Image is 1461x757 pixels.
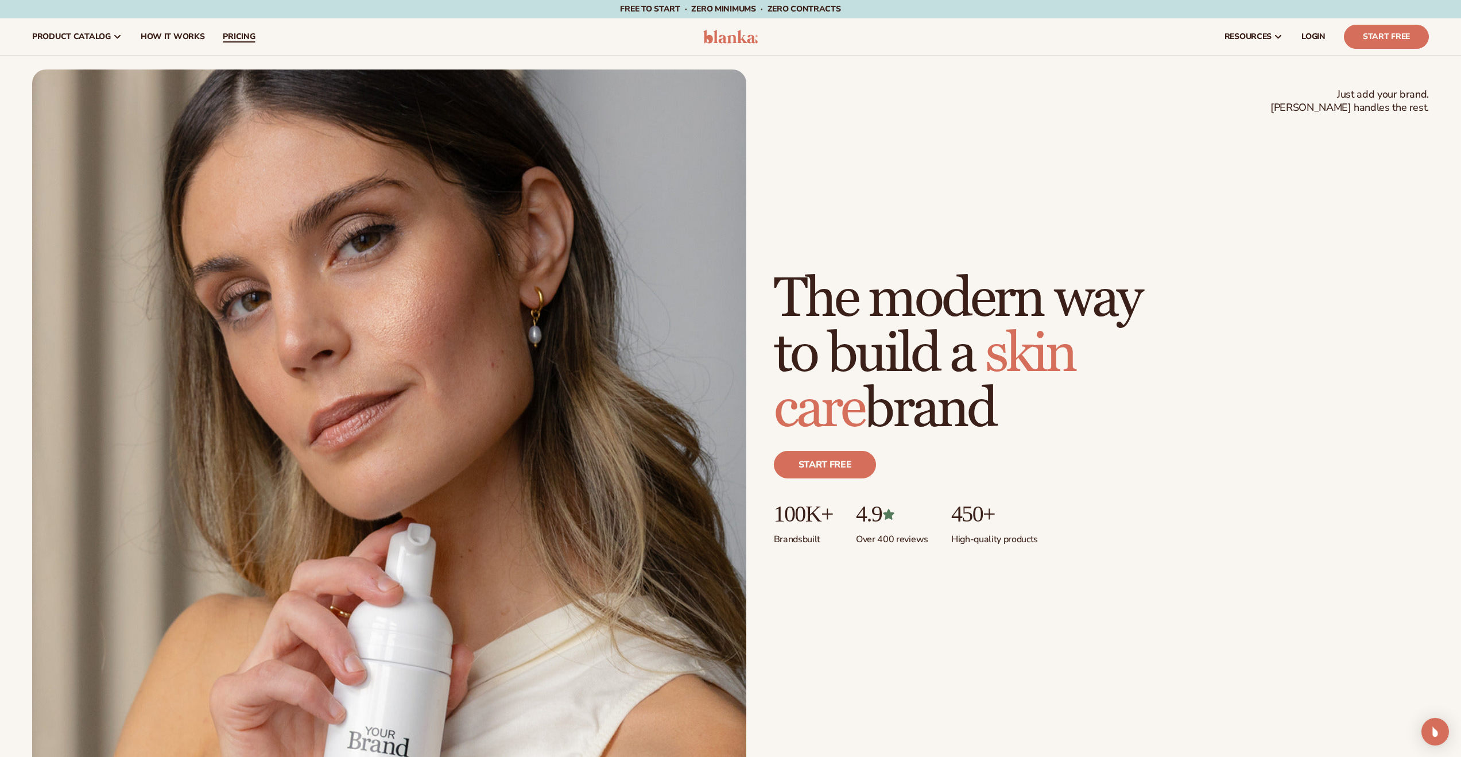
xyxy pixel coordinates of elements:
[774,501,833,527] p: 100K+
[951,527,1038,546] p: High-quality products
[951,501,1038,527] p: 450+
[23,18,131,55] a: product catalog
[1270,88,1429,115] span: Just add your brand. [PERSON_NAME] handles the rest.
[1421,718,1449,746] div: Open Intercom Messenger
[620,3,840,14] span: Free to start · ZERO minimums · ZERO contracts
[223,32,255,41] span: pricing
[141,32,205,41] span: How It Works
[774,320,1076,443] span: skin care
[703,30,758,44] img: logo
[1301,32,1326,41] span: LOGIN
[1344,25,1429,49] a: Start Free
[32,32,111,41] span: product catalog
[1292,18,1335,55] a: LOGIN
[1224,32,1272,41] span: resources
[1215,18,1292,55] a: resources
[856,527,928,546] p: Over 400 reviews
[774,272,1141,437] h1: The modern way to build a brand
[774,451,877,478] a: Start free
[131,18,214,55] a: How It Works
[214,18,264,55] a: pricing
[856,501,928,527] p: 4.9
[774,527,833,546] p: Brands built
